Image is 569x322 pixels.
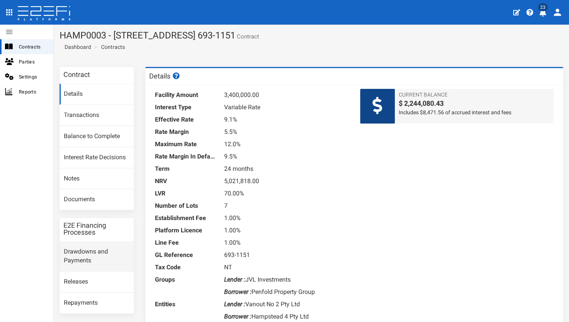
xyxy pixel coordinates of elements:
dd: 24 months [224,163,348,175]
dt: Rate Margin In Default [155,150,216,163]
a: Dashboard [62,43,91,51]
dt: GL Reference [155,249,216,261]
a: Details [60,84,134,105]
dt: Rate Margin [155,126,216,138]
dd: JVL Investments [224,274,348,286]
dd: 3,400,000.00 [224,89,348,101]
dt: LVR [155,187,216,200]
i: Borrower : [224,288,251,295]
span: Contracts [19,42,47,51]
h3: E2E Financing Processes [63,222,130,236]
a: Notes [60,169,134,189]
dt: Line Fee [155,237,216,249]
dt: Number of Lots [155,200,216,212]
dt: NRV [155,175,216,187]
h3: Details [149,72,181,80]
a: Contracts [101,43,125,51]
i: Lender : [224,300,245,308]
a: Releases [60,272,134,292]
dt: Tax Code [155,261,216,274]
dd: 693-1151 [224,249,348,261]
span: Reports [19,87,47,96]
span: Parties [19,57,47,66]
a: Documents [60,189,134,210]
a: Transactions [60,105,134,126]
dd: 12.0% [224,138,348,150]
small: Contract [235,34,259,40]
dt: Effective Rate [155,113,216,126]
dd: 70.00% [224,187,348,200]
dd: 7 [224,200,348,212]
dd: 5.5% [224,126,348,138]
dd: 5,021,818.00 [224,175,348,187]
dt: Term [155,163,216,175]
dd: 1.00% [224,224,348,237]
dd: Vanout No 2 Pty Ltd [224,298,348,310]
dt: Platform Licence [155,224,216,237]
i: Borrower : [224,313,251,320]
dt: Establishment Fee [155,212,216,224]
dt: Groups [155,274,216,286]
dd: 9.1% [224,113,348,126]
dd: 9.5% [224,150,348,163]
a: Interest Rate Decisions [60,147,134,168]
a: Drawdowns and Payments [60,242,134,271]
h1: HAMP0003 - [STREET_ADDRESS] 693-1151 [60,30,563,40]
span: $ 2,244,080.43 [399,98,550,108]
dd: Variable Rate [224,101,348,113]
dt: Maximum Rate [155,138,216,150]
h3: Contract [63,71,90,78]
dd: NT [224,261,348,274]
a: Balance to Complete [60,126,134,147]
span: Current Balance [399,91,550,98]
i: Lender : [224,276,245,283]
dt: Entities [155,298,216,310]
dt: Interest Type [155,101,216,113]
dt: Facility Amount [155,89,216,101]
dd: 1.00% [224,212,348,224]
dd: Penfold Property Group [224,286,348,298]
span: Includes $8,471.56 of accrued interest and fees [399,108,550,116]
dd: 1.00% [224,237,348,249]
span: Settings [19,72,47,81]
span: Dashboard [62,44,91,50]
a: Repayments [60,293,134,314]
